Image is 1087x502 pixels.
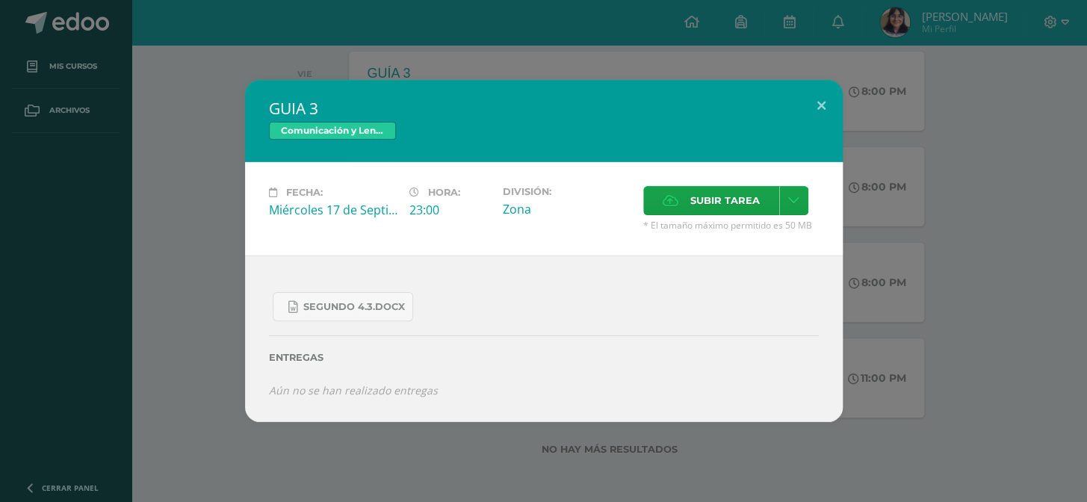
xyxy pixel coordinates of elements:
[269,352,819,363] label: Entregas
[503,186,631,197] label: División:
[286,187,323,198] span: Fecha:
[269,122,396,140] span: Comunicación y Lenguaje Idioma Extranjero
[428,187,460,198] span: Hora:
[269,202,397,218] div: Miércoles 17 de Septiembre
[690,187,760,214] span: Subir tarea
[800,80,843,131] button: Close (Esc)
[303,301,405,313] span: SEGUNDO 4.3.docx
[269,98,819,119] h2: GUIA 3
[409,202,491,218] div: 23:00
[269,383,438,397] i: Aún no se han realizado entregas
[273,292,413,321] a: SEGUNDO 4.3.docx
[503,201,631,217] div: Zona
[643,219,819,232] span: * El tamaño máximo permitido es 50 MB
